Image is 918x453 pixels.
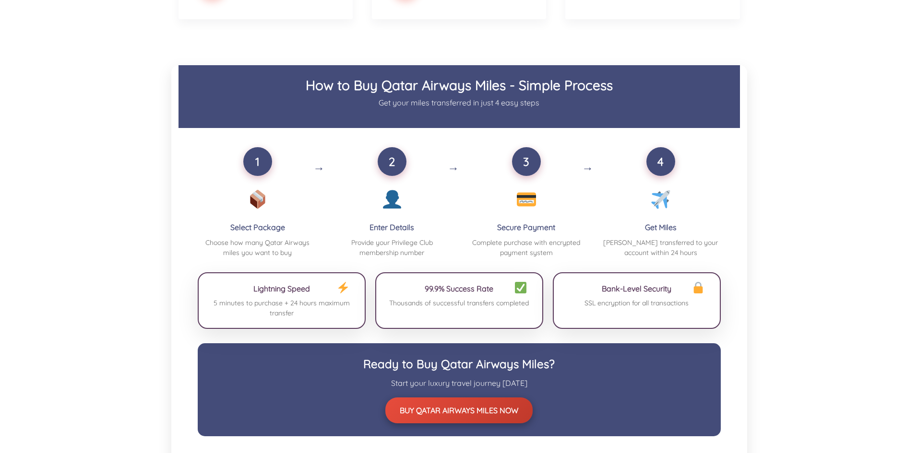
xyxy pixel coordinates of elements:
img: 🔒 [692,282,704,293]
div: Enter Details [332,221,452,233]
h2: How to Buy Qatar Airways Miles - Simple Process [191,77,728,93]
div: 5 minutes to purchase + 24 hours maximum transfer [208,298,355,318]
div: Secure Payment [466,221,586,233]
img: 📦 [248,190,267,209]
div: 2 [378,147,406,176]
div: SSL encryption for all transactions [563,298,710,308]
div: Get Miles [601,221,721,233]
div: Start your luxury travel journey [DATE] [210,377,709,389]
div: 3 [512,147,541,176]
div: Bank-Level Security [563,283,710,294]
div: Complete purchase with encrypted payment system [466,238,586,258]
img: 👤 [382,190,402,209]
img: ⚡ [337,282,349,293]
div: Lightning Speed [208,283,355,294]
div: Thousands of successful transfers completed [386,298,533,308]
div: 4 [646,147,675,176]
img: ✈️ [651,190,670,209]
div: 1 [243,147,272,176]
p: Get your miles transferred in just 4 easy steps [191,97,728,108]
div: [PERSON_NAME] transferred to your account within 24 hours [601,238,721,258]
img: ✅ [515,282,526,293]
button: BUY QATAR AIRWAYS MILES NOW [385,397,533,423]
div: Ready to Buy Qatar Airways Miles? [210,355,709,372]
div: Choose how many Qatar Airways miles you want to buy [198,238,318,258]
div: 99.9% Success Rate [386,283,533,294]
div: Select Package [198,221,318,233]
div: Provide your Privilege Club membership number [332,238,452,258]
img: 💳 [517,190,536,209]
